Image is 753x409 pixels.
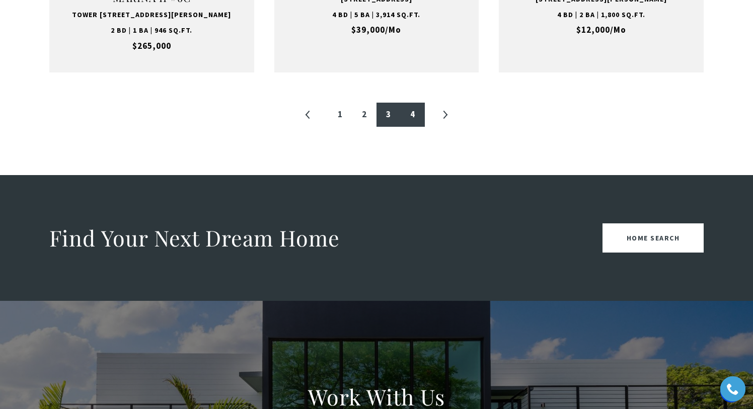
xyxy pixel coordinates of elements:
[352,103,376,127] a: 2
[433,103,457,127] li: Next page
[603,223,704,253] a: Home Search
[296,103,320,127] li: Previous page
[328,103,352,127] a: 1
[433,103,457,127] a: »
[49,224,340,252] h2: Find Your Next Dream Home
[376,103,401,127] a: 3
[296,103,320,127] a: «
[401,103,425,127] a: 4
